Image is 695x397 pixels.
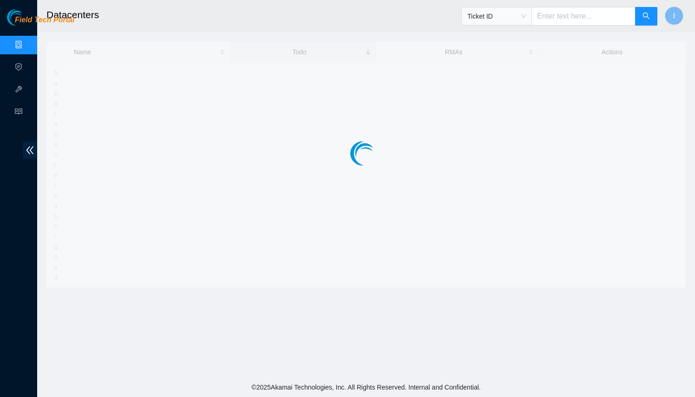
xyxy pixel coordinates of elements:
[665,7,683,25] button: I
[643,12,650,21] span: search
[467,9,526,23] span: Ticket ID
[531,7,636,26] input: Enter text here...
[673,10,675,22] span: I
[7,9,47,26] img: Akamai Technologies
[23,142,37,159] span: double-left
[15,104,22,122] span: read
[635,7,657,26] button: search
[37,377,695,397] footer: © 2025 Akamai Technologies, Inc. All Rights Reserved. Internal and Confidential.
[7,17,74,29] a: Akamai TechnologiesField Tech Portal
[15,16,74,25] span: Field Tech Portal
